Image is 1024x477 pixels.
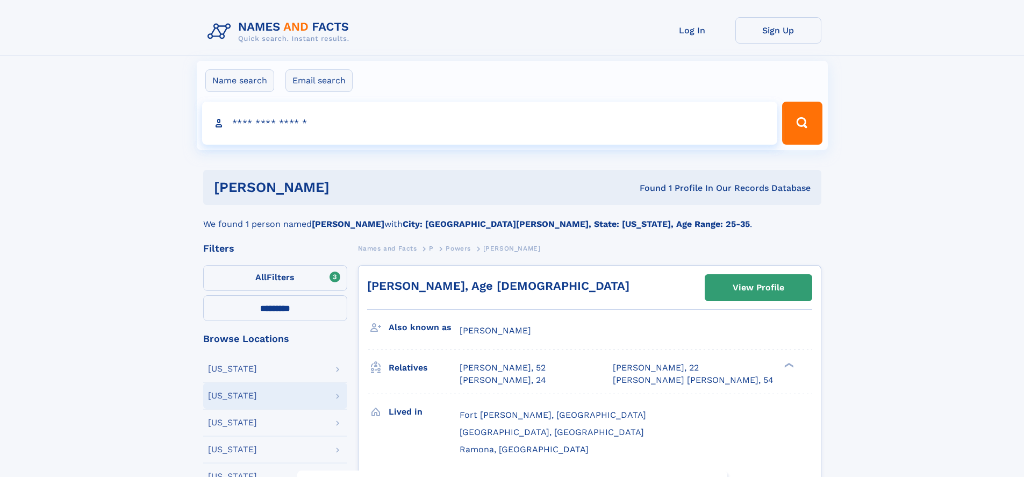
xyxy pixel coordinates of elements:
a: Log In [649,17,735,44]
a: [PERSON_NAME], Age [DEMOGRAPHIC_DATA] [367,279,629,293]
span: P [429,245,434,252]
a: View Profile [705,275,812,301]
h3: Also known as [389,318,460,337]
label: Name search [205,69,274,92]
img: Logo Names and Facts [203,17,358,46]
a: [PERSON_NAME], 52 [460,362,546,374]
label: Email search [285,69,353,92]
div: Found 1 Profile In Our Records Database [484,182,811,194]
a: [PERSON_NAME], 22 [613,362,699,374]
span: [PERSON_NAME] [483,245,541,252]
div: View Profile [733,275,784,300]
span: [GEOGRAPHIC_DATA], [GEOGRAPHIC_DATA] [460,427,644,437]
h3: Relatives [389,359,460,377]
div: Browse Locations [203,334,347,344]
b: City: [GEOGRAPHIC_DATA][PERSON_NAME], State: [US_STATE], Age Range: 25-35 [403,219,750,229]
div: [US_STATE] [208,418,257,427]
h1: [PERSON_NAME] [214,181,485,194]
button: Search Button [782,102,822,145]
span: Powers [446,245,471,252]
div: ❯ [782,362,794,369]
input: search input [202,102,778,145]
a: [PERSON_NAME], 24 [460,374,546,386]
div: Filters [203,244,347,253]
a: Powers [446,241,471,255]
label: Filters [203,265,347,291]
span: Ramona, [GEOGRAPHIC_DATA] [460,444,589,454]
b: [PERSON_NAME] [312,219,384,229]
a: Names and Facts [358,241,417,255]
div: [US_STATE] [208,445,257,454]
span: [PERSON_NAME] [460,325,531,336]
div: We found 1 person named with . [203,205,821,231]
div: [US_STATE] [208,365,257,373]
a: Sign Up [735,17,821,44]
h3: Lived in [389,403,460,421]
span: All [255,272,267,282]
a: [PERSON_NAME] [PERSON_NAME], 54 [613,374,774,386]
span: Fort [PERSON_NAME], [GEOGRAPHIC_DATA] [460,410,646,420]
div: [US_STATE] [208,391,257,400]
a: P [429,241,434,255]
